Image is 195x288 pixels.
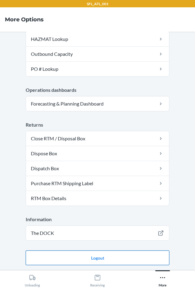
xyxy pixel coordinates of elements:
p: Returns [26,121,169,128]
button: Receiving [65,270,130,287]
a: Forecasting & Planning Dashboard [26,96,169,111]
a: Dispatch Box [26,161,169,176]
p: SFL_ATL_001 [87,1,109,7]
h4: More Options [5,16,44,23]
a: Dispose Box [26,146,169,161]
a: RTM Box Details [26,191,169,206]
button: More [130,270,195,287]
div: More [159,272,167,287]
button: Logout [26,250,169,265]
a: The DOCK [26,226,169,240]
a: Purchase RTM Shipping Label [26,176,169,191]
p: Information [26,216,169,223]
a: Close RTM / Disposal Box [26,131,169,146]
a: Outbound Capacity [26,47,169,61]
p: Operations dashboards [26,86,169,94]
div: Unloading [25,272,40,287]
div: Receiving [90,272,105,287]
a: HAZMAT Lookup [26,32,169,46]
a: PO # Lookup [26,62,169,76]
